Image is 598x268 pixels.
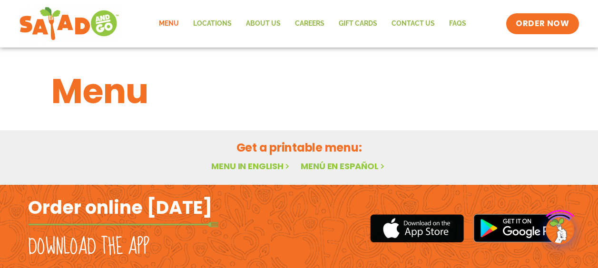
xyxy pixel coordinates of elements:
a: GIFT CARDS [332,13,384,35]
a: Menu [152,13,186,35]
img: google_play [473,214,570,242]
a: Careers [288,13,332,35]
a: Menu in English [211,160,291,172]
img: new-SAG-logo-768×292 [19,5,119,43]
h2: Download the app [28,234,149,260]
a: Locations [186,13,239,35]
nav: Menu [152,13,473,35]
h1: Menu [51,66,547,117]
span: ORDER NOW [516,18,569,29]
h2: Get a printable menu: [51,139,547,156]
a: ORDER NOW [506,13,578,34]
img: fork [28,222,218,227]
h2: Order online [DATE] [28,196,212,219]
img: appstore [370,213,464,244]
a: Contact Us [384,13,442,35]
a: FAQs [442,13,473,35]
a: Menú en español [301,160,386,172]
a: About Us [239,13,288,35]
